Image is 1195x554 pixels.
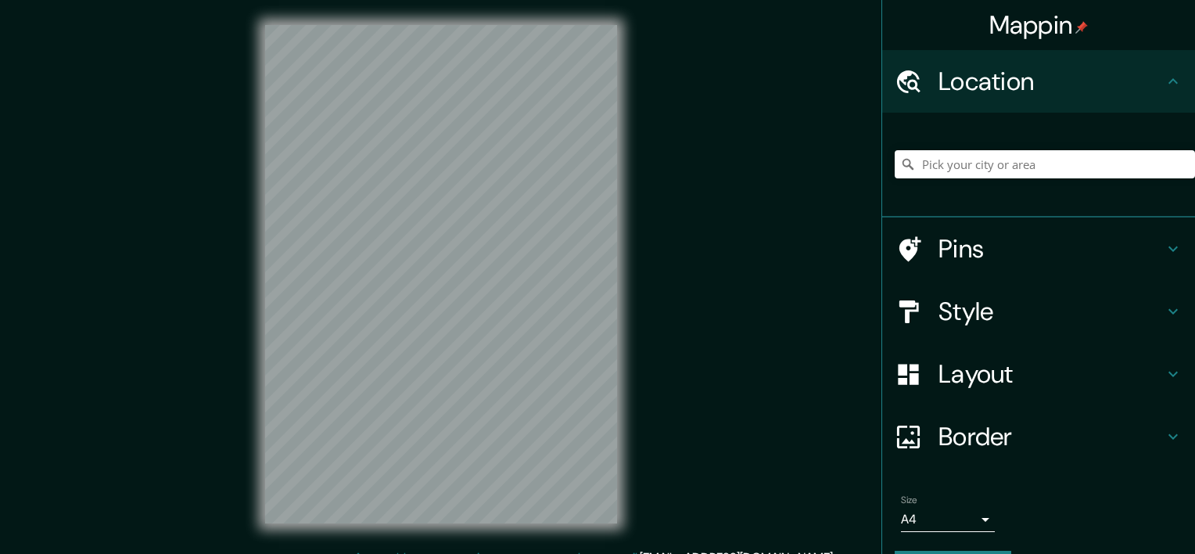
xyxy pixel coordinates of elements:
h4: Mappin [989,9,1089,41]
div: A4 [901,507,995,532]
div: Style [882,280,1195,343]
img: pin-icon.png [1075,21,1088,34]
h4: Location [938,66,1164,97]
canvas: Map [265,25,617,523]
div: Layout [882,343,1195,405]
h4: Layout [938,358,1164,390]
h4: Pins [938,233,1164,264]
h4: Style [938,296,1164,327]
input: Pick your city or area [895,150,1195,178]
label: Size [901,494,917,507]
div: Pins [882,218,1195,280]
div: Border [882,405,1195,468]
h4: Border [938,421,1164,452]
div: Location [882,50,1195,113]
